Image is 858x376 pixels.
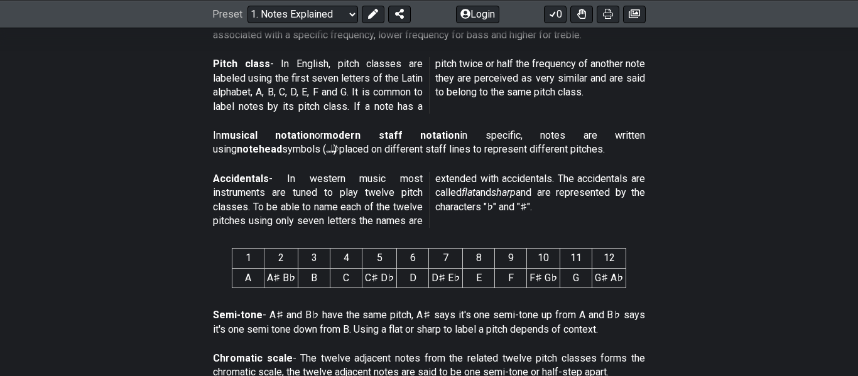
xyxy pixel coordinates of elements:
[232,249,264,268] th: 1
[623,5,646,23] button: Create image
[491,186,516,198] em: sharp
[212,8,242,20] span: Preset
[462,186,475,198] em: flat
[213,172,645,228] p: - In western music most instruments are tuned to play twelve pitch classes. To be able to name ea...
[397,249,429,268] th: 6
[560,268,592,287] td: G
[362,5,384,23] button: Edit Preset
[264,268,298,287] td: A♯ B♭
[213,352,293,364] strong: Chromatic scale
[232,268,264,287] td: A
[463,268,495,287] td: E
[429,268,463,287] td: D♯ E♭
[388,5,411,23] button: Share Preset
[237,143,282,155] strong: notehead
[429,249,463,268] th: 7
[213,309,263,321] strong: Semi-tone
[362,249,397,268] th: 5
[298,268,330,287] td: B
[330,268,362,287] td: C
[298,249,330,268] th: 3
[213,57,645,114] p: - In English, pitch classes are labeled using the first seven letters of the Latin alphabet, A, B...
[570,5,593,23] button: Toggle Dexterity for all fretkits
[495,249,527,268] th: 9
[264,249,298,268] th: 2
[527,249,560,268] th: 10
[221,129,315,141] strong: musical notation
[213,308,645,336] p: - A♯ and B♭ have the same pitch, A♯ says it's one semi-tone up from A and B♭ says it's one semi t...
[213,129,645,157] p: In or in specific, notes are written using symbols (𝅝 𝅗𝅥 𝅘𝅥 𝅘𝅥𝅮) placed on different staff lines to r...
[560,249,592,268] th: 11
[323,129,460,141] strong: modern staff notation
[213,173,269,185] strong: Accidentals
[597,5,619,23] button: Print
[456,5,499,23] button: Login
[247,5,358,23] select: Preset
[592,249,626,268] th: 12
[362,268,397,287] td: C♯ D♭
[527,268,560,287] td: F♯ G♭
[495,268,527,287] td: F
[544,5,567,23] button: 0
[213,58,270,70] strong: Pitch class
[592,268,626,287] td: G♯ A♭
[330,249,362,268] th: 4
[463,249,495,268] th: 8
[397,268,429,287] td: D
